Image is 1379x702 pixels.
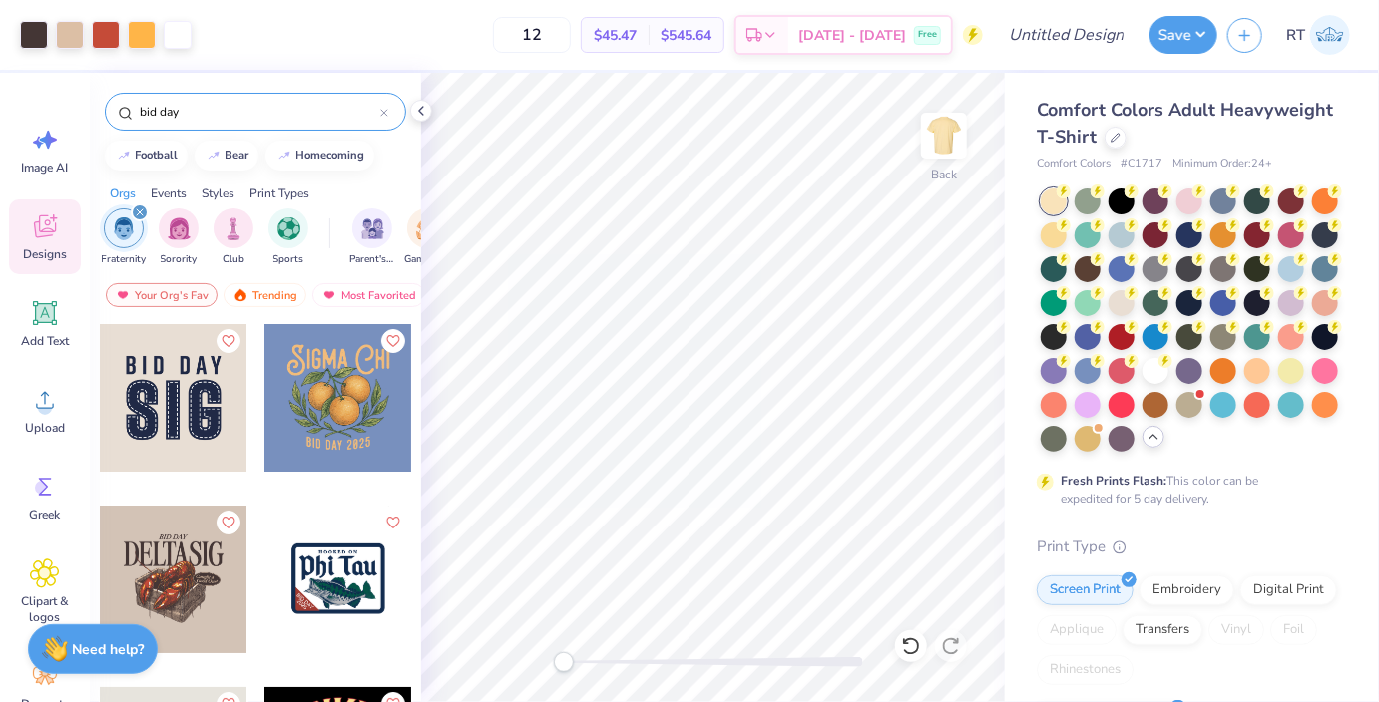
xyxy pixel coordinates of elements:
strong: Need help? [73,640,145,659]
span: Clipart & logos [12,593,78,625]
span: Sorority [161,252,198,267]
button: Like [381,511,405,534]
div: Trending [224,283,306,307]
span: Designs [23,246,67,262]
div: Screen Print [1037,575,1134,605]
div: Transfers [1123,615,1202,645]
span: Parent's Weekend [349,252,395,267]
button: Like [381,329,405,353]
span: Image AI [22,160,69,175]
button: filter button [159,208,199,267]
button: filter button [102,208,147,267]
span: Club [223,252,244,267]
img: trend_line.gif [206,150,222,162]
img: Fraternity Image [113,217,135,240]
div: homecoming [296,150,365,161]
img: Club Image [223,217,244,240]
div: filter for Fraternity [102,208,147,267]
div: Vinyl [1208,615,1264,645]
div: filter for Parent's Weekend [349,208,395,267]
span: Fraternity [102,252,147,267]
img: trending.gif [232,288,248,302]
input: Try "Alpha" [138,102,380,122]
span: $45.47 [594,25,637,46]
span: [DATE] - [DATE] [798,25,906,46]
img: Rick Thornley [1310,15,1350,55]
div: filter for Club [214,208,253,267]
div: Digital Print [1240,575,1337,605]
span: Minimum Order: 24 + [1172,156,1272,173]
a: RT [1277,15,1359,55]
button: filter button [268,208,308,267]
img: Sorority Image [168,217,191,240]
div: Print Types [249,184,309,202]
div: football [136,150,179,161]
img: most_fav.gif [321,288,337,302]
div: Foil [1270,615,1317,645]
div: Back [931,166,957,183]
span: Upload [25,420,65,436]
button: filter button [404,208,450,267]
img: Parent's Weekend Image [361,217,384,240]
button: homecoming [265,141,374,171]
div: Embroidery [1140,575,1234,605]
span: Game Day [404,252,450,267]
div: Most Favorited [312,283,425,307]
button: Like [217,511,240,534]
div: Applique [1037,615,1117,645]
span: Add Text [21,333,69,349]
div: This color can be expedited for 5 day delivery. [1061,472,1306,508]
img: Sports Image [277,217,300,240]
div: Your Org's Fav [106,283,218,307]
div: Print Type [1037,535,1339,558]
span: Free [918,28,937,42]
span: # C1717 [1121,156,1162,173]
span: $545.64 [661,25,711,46]
input: Untitled Design [993,15,1140,55]
div: Styles [202,184,234,202]
span: Greek [30,507,61,523]
div: Rhinestones [1037,655,1134,685]
span: Sports [273,252,304,267]
div: Orgs [110,184,136,202]
div: Accessibility label [554,652,574,672]
div: Events [151,184,187,202]
span: Comfort Colors Adult Heavyweight T-Shirt [1037,98,1333,149]
span: Comfort Colors [1037,156,1111,173]
button: Save [1149,16,1217,54]
input: – – [493,17,571,53]
span: RT [1286,24,1305,47]
button: filter button [349,208,395,267]
img: trend_line.gif [276,150,292,162]
img: Game Day Image [416,217,439,240]
img: Back [924,116,964,156]
div: filter for Sports [268,208,308,267]
div: filter for Sorority [159,208,199,267]
div: bear [226,150,249,161]
strong: Fresh Prints Flash: [1061,473,1166,489]
button: bear [195,141,258,171]
button: football [105,141,188,171]
button: filter button [214,208,253,267]
div: filter for Game Day [404,208,450,267]
img: trend_line.gif [116,150,132,162]
button: Like [217,329,240,353]
img: most_fav.gif [115,288,131,302]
